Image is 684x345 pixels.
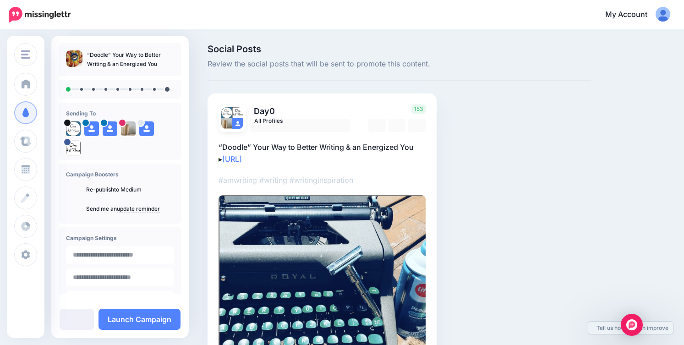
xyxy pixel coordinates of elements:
span: Review the social posts that will be sent to promote this content. [208,58,591,70]
a: Re-publish [86,186,114,193]
img: 49724003_233771410843130_8501858999036018688_n-bsa100218.jpg [121,121,136,136]
p: Day [250,104,352,118]
span: 153 [411,104,426,114]
img: mjLeI_jM-21866.jpg [66,121,81,136]
h4: Sending To [66,110,174,117]
p: #amwriting #writing #writinginspiration [219,174,426,186]
a: All Profiles [250,119,350,132]
a: [URL] [222,154,242,164]
h4: Campaign Settings [66,235,174,241]
img: 13043414_449461611913243_5098636831964495478_n-bsa31789.jpg [66,141,81,155]
h4: Campaign Boosters [66,171,174,178]
img: 13043414_449461611913243_5098636831964495478_n-bsa31789.jpg [232,107,243,118]
a: My Account [596,4,670,26]
img: user_default_image.png [103,121,117,136]
a: Tell us how we can improve [588,322,673,334]
img: 0654213304200140beef27a9d2bc739b_thumb.jpg [66,50,82,67]
p: “Doodle” Your Way to Better Writing & an Energized You [87,50,174,69]
img: user_default_image.png [139,121,154,136]
a: update reminder [117,205,160,213]
span: 0 [269,106,275,116]
img: menu.png [21,50,30,59]
img: 49724003_233771410843130_8501858999036018688_n-bsa100218.jpg [221,118,232,129]
img: mjLeI_jM-21866.jpg [221,107,232,118]
p: to Medium [86,186,174,194]
p: “Doodle” Your Way to Better Writing & an Energized You ▸ [219,141,426,165]
img: Missinglettr [9,7,71,22]
div: Open Intercom Messenger [621,314,643,336]
span: Social Posts [208,44,591,54]
img: user_default_image.png [84,121,99,136]
img: user_default_image.png [232,118,243,129]
span: All Profiles [254,116,339,126]
p: Send me an [86,205,174,213]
